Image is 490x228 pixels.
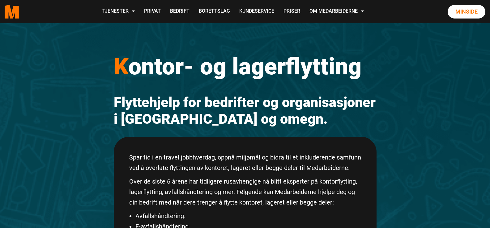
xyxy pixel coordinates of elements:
[129,152,361,173] p: Spar tid i en travel jobbhverdag, oppnå miljømål og bidra til et inkluderende samfunn ved å overl...
[448,5,485,19] a: Minside
[135,211,361,221] li: Avfallshåndtering.
[305,1,369,23] a: Om Medarbeiderne
[235,1,279,23] a: Kundeservice
[194,1,235,23] a: Borettslag
[139,1,165,23] a: Privat
[98,1,139,23] a: Tjenester
[114,94,377,127] h2: Flyttehjelp for bedrifter og organisasjoner i [GEOGRAPHIC_DATA] og omegn.
[165,1,194,23] a: Bedrift
[129,176,361,208] p: Over de siste 6 årene har tidligere rusavhengige nå blitt eksperter på kontorflytting, lagerflytt...
[114,52,377,80] h1: ontor- og lagerflytting
[114,53,128,80] span: K
[279,1,305,23] a: Priser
